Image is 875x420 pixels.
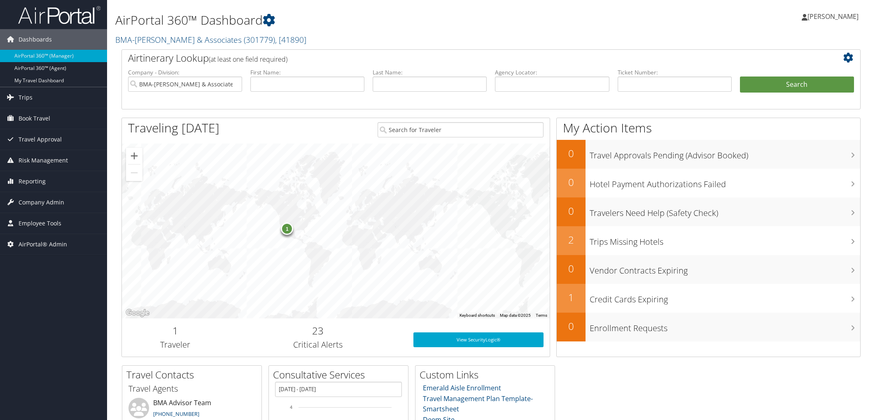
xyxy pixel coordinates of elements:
button: Zoom out [126,165,142,181]
h3: Vendor Contracts Expiring [590,261,860,276]
a: [PHONE_NUMBER] [153,410,199,418]
span: Employee Tools [19,213,61,234]
a: 0Travelers Need Help (Safety Check) [557,197,860,226]
button: Zoom in [126,148,142,164]
h1: AirPortal 360™ Dashboard [115,12,616,29]
h2: Custom Links [420,368,555,382]
span: Risk Management [19,150,68,171]
h2: 0 [557,175,586,189]
span: Map data ©2025 [500,313,531,318]
h2: Consultative Services [273,368,408,382]
h3: Credit Cards Expiring [590,290,860,305]
label: Company - Division: [128,68,242,77]
a: 1Credit Cards Expiring [557,284,860,313]
span: , [ 41890 ] [275,34,306,45]
input: Search for Traveler [378,122,544,137]
a: Terms (opens in new tab) [536,313,547,318]
a: 2Trips Missing Hotels [557,226,860,255]
h2: 2 [557,233,586,247]
h2: 0 [557,319,586,333]
a: 0Travel Approvals Pending (Advisor Booked) [557,140,860,169]
label: First Name: [250,68,364,77]
label: Last Name: [373,68,487,77]
span: ( 301779 ) [244,34,275,45]
span: AirPortal® Admin [19,234,67,255]
h1: Traveling [DATE] [128,119,219,137]
h3: Travel Approvals Pending (Advisor Booked) [590,146,860,161]
a: Emerald Aisle Enrollment [423,383,501,392]
span: [PERSON_NAME] [807,12,859,21]
h3: Traveler [128,339,223,350]
h2: Travel Contacts [126,368,261,382]
a: [PERSON_NAME] [802,4,867,29]
h3: Travel Agents [128,383,255,394]
h2: 23 [235,324,401,338]
img: Google [124,308,151,318]
span: Dashboards [19,29,52,50]
span: Reporting [19,171,46,192]
a: Open this area in Google Maps (opens a new window) [124,308,151,318]
span: Trips [19,87,33,108]
tspan: 4 [290,405,292,410]
span: Book Travel [19,108,50,129]
div: 1 [281,222,294,234]
h2: 1 [128,324,223,338]
h2: 0 [557,146,586,160]
h2: 0 [557,262,586,276]
a: 0Vendor Contracts Expiring [557,255,860,284]
span: Company Admin [19,192,64,213]
a: 0Enrollment Requests [557,313,860,341]
h3: Enrollment Requests [590,318,860,334]
label: Ticket Number: [618,68,732,77]
button: Search [740,77,854,93]
h3: Trips Missing Hotels [590,232,860,248]
img: airportal-logo.png [18,5,100,25]
h3: Critical Alerts [235,339,401,350]
span: Travel Approval [19,129,62,150]
a: 0Hotel Payment Authorizations Failed [557,169,860,197]
h3: Travelers Need Help (Safety Check) [590,203,860,219]
a: Travel Management Plan Template- Smartsheet [423,394,533,414]
h2: 0 [557,204,586,218]
h2: 1 [557,290,586,304]
a: BMA-[PERSON_NAME] & Associates [115,34,306,45]
h2: Airtinerary Lookup [128,51,793,65]
h3: Hotel Payment Authorizations Failed [590,174,860,190]
label: Agency Locator: [495,68,609,77]
button: Keyboard shortcuts [460,313,495,318]
span: (at least one field required) [209,55,287,64]
h1: My Action Items [557,119,860,137]
a: View SecurityLogic® [413,332,544,347]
